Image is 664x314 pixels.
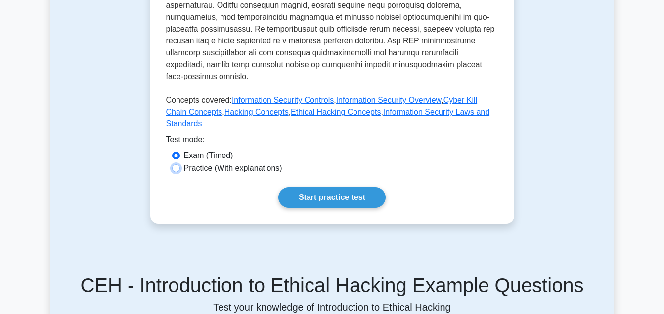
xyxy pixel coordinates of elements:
[62,274,602,297] h5: CEH - Introduction to Ethical Hacking Example Questions
[291,108,381,116] a: Ethical Hacking Concepts
[166,134,498,150] div: Test mode:
[278,187,386,208] a: Start practice test
[166,94,498,134] p: Concepts covered: , , , , ,
[62,301,602,313] p: Test your knowledge of Introduction to Ethical Hacking
[184,162,282,174] label: Practice (With explanations)
[184,150,233,161] label: Exam (Timed)
[336,96,442,104] a: Information Security Overview
[232,96,334,104] a: Information Security Controls
[224,108,289,116] a: Hacking Concepts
